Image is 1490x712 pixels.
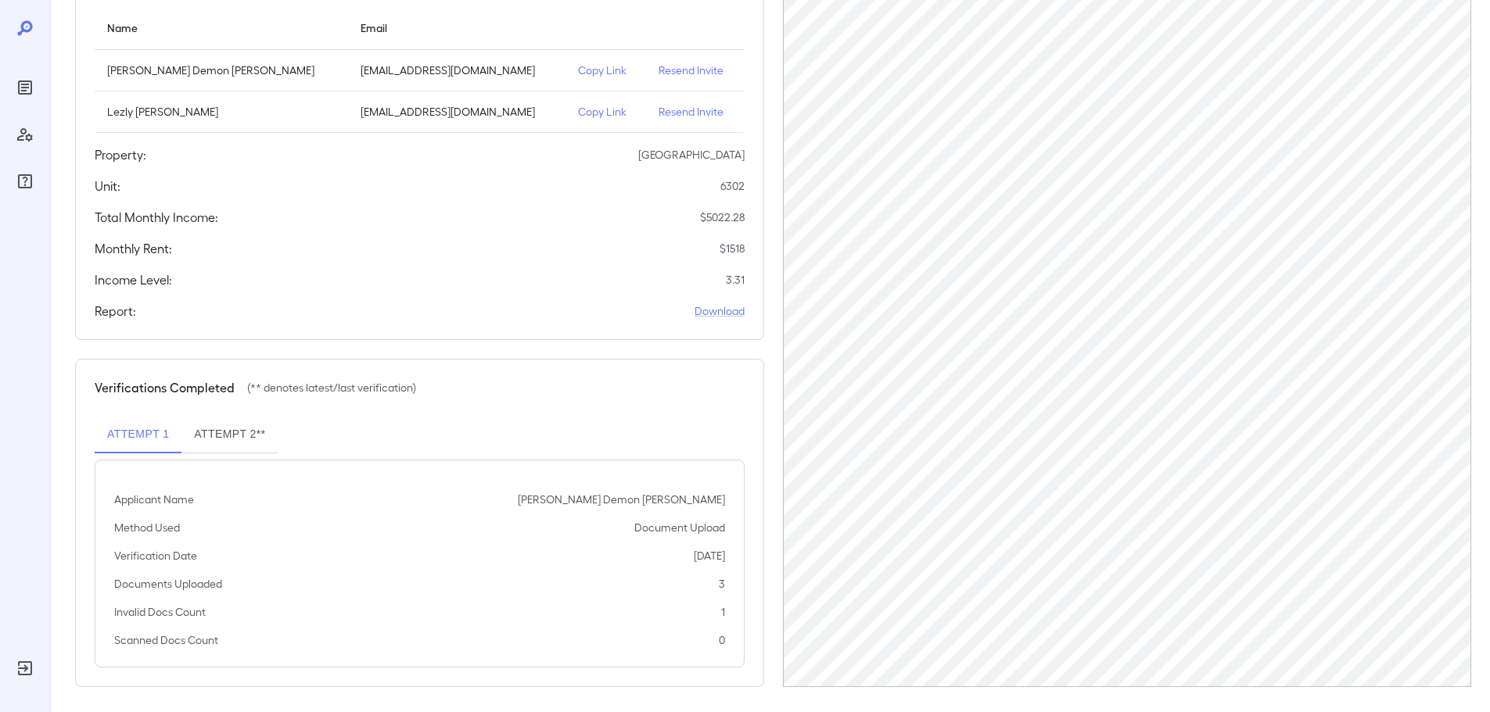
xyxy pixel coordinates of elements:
p: $ 1518 [720,241,745,256]
p: Verification Date [114,548,197,564]
p: [EMAIL_ADDRESS][DOMAIN_NAME] [361,104,553,120]
p: $ 5022.28 [700,209,745,225]
p: Invalid Docs Count [114,604,206,620]
p: 3 [719,576,725,592]
p: Resend Invite [659,104,732,120]
h5: Monthly Rent: [95,239,172,258]
p: Applicant Name [114,492,194,507]
button: Attempt 2** [181,416,278,453]
button: Attempt 1 [95,416,181,453]
div: Log Out [13,656,38,681]
p: 3.31 [726,272,745,288]
div: Manage Users [13,122,38,147]
p: Method Used [114,520,180,535]
div: FAQ [13,169,38,194]
p: Copy Link [578,63,634,78]
p: 1 [721,604,725,620]
h5: Property: [95,145,146,164]
th: Name [95,5,348,50]
a: Download [695,303,745,319]
h5: Report: [95,302,136,320]
p: Scanned Docs Count [114,632,218,648]
h5: Verifications Completed [95,378,235,397]
p: Document Upload [634,520,725,535]
p: [EMAIL_ADDRESS][DOMAIN_NAME] [361,63,553,78]
h5: Income Level: [95,270,172,289]
p: [PERSON_NAME] Demon [PERSON_NAME] [107,63,336,78]
p: Documents Uploaded [114,576,222,592]
p: Copy Link [578,104,634,120]
p: [DATE] [694,548,725,564]
p: [PERSON_NAME] Demon [PERSON_NAME] [518,492,725,507]
p: Resend Invite [659,63,732,78]
p: (** denotes latest/last verification) [247,380,416,395]
h5: Total Monthly Income: [95,208,218,227]
p: [GEOGRAPHIC_DATA] [638,147,745,163]
p: 0 [719,632,725,648]
th: Email [348,5,565,50]
p: 6302 [720,178,745,194]
p: Lezly [PERSON_NAME] [107,104,336,120]
div: Reports [13,75,38,100]
h5: Unit: [95,177,120,195]
table: simple table [95,5,745,133]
